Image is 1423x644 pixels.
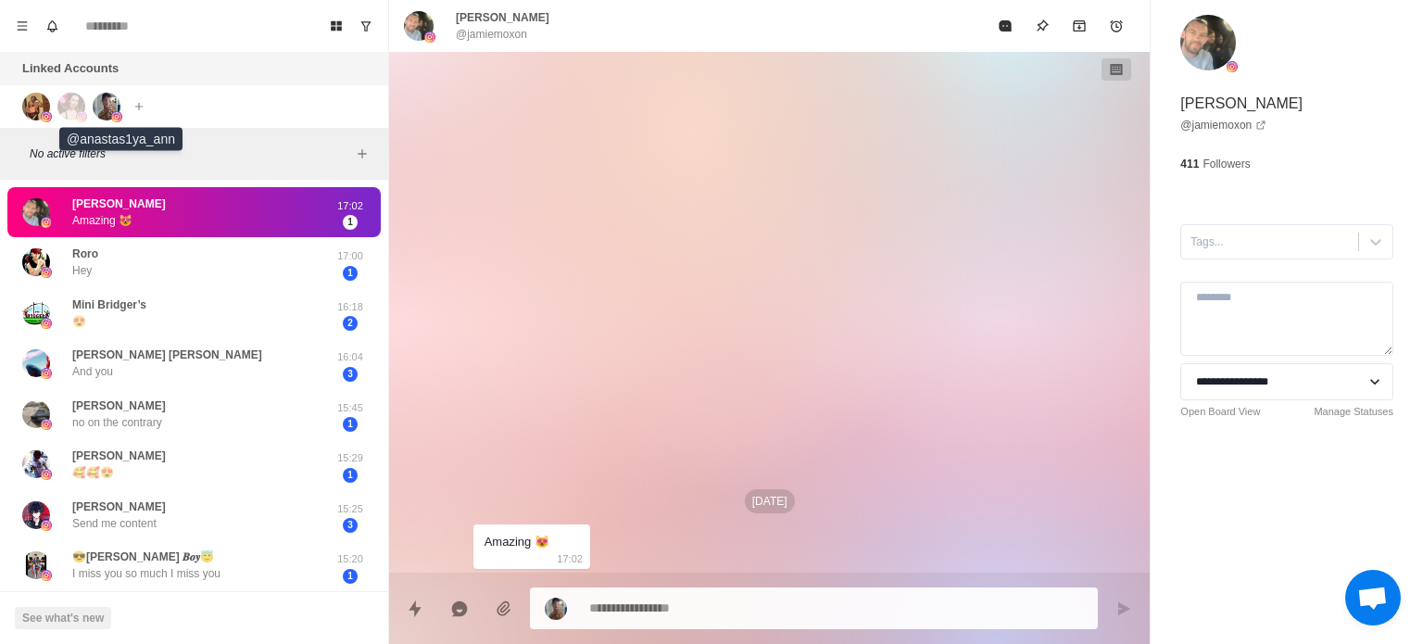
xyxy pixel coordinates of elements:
[327,450,373,466] p: 15:29
[15,607,111,629] button: See what's new
[41,520,52,531] img: picture
[111,111,122,122] img: picture
[1203,156,1250,172] p: Followers
[1180,404,1260,420] a: Open Board View
[37,11,67,41] button: Notifications
[557,549,583,569] p: 17:02
[1061,7,1098,44] button: Archive
[22,59,119,78] p: Linked Accounts
[456,26,527,43] p: @jamiemoxon
[424,32,435,43] img: picture
[72,246,98,262] p: Roro
[22,450,50,478] img: picture
[327,198,373,214] p: 17:02
[485,590,523,627] button: Add media
[1345,570,1401,625] div: Open chat
[22,501,50,529] img: picture
[41,469,52,480] img: picture
[327,349,373,365] p: 16:04
[22,93,50,120] img: picture
[343,417,358,432] span: 1
[72,448,166,464] p: [PERSON_NAME]
[22,551,50,579] img: picture
[343,266,358,281] span: 1
[343,518,358,533] span: 3
[343,367,358,382] span: 3
[1314,404,1393,420] a: Manage Statuses
[41,570,52,581] img: picture
[128,95,150,118] button: Add account
[327,248,373,264] p: 17:00
[72,565,220,582] p: I miss you so much I miss you
[987,7,1024,44] button: Mark as read
[30,145,351,162] p: No active filters
[343,316,358,331] span: 2
[72,515,157,532] p: Send me content
[327,299,373,315] p: 16:18
[41,111,52,122] img: picture
[72,499,166,515] p: [PERSON_NAME]
[72,549,214,565] p: 😎[PERSON_NAME] 𝑩𝒐𝒚😇
[72,313,86,330] p: 😍
[72,464,114,481] p: 🥰🥰😍
[72,347,262,363] p: [PERSON_NAME] [PERSON_NAME]
[72,212,132,229] p: Amazing 😻
[485,532,549,552] div: Amazing 😻
[72,297,146,313] p: Mini Bridger’s
[745,489,795,513] p: [DATE]
[1227,61,1238,72] img: picture
[57,93,85,120] img: picture
[456,9,549,26] p: [PERSON_NAME]
[22,198,50,226] img: picture
[1098,7,1135,44] button: Add reminder
[343,215,358,230] span: 1
[327,501,373,517] p: 15:25
[22,400,50,428] img: picture
[41,419,52,430] img: picture
[351,143,373,165] button: Add filters
[22,248,50,276] img: picture
[1180,15,1236,70] img: picture
[41,267,52,278] img: picture
[327,551,373,567] p: 15:20
[441,590,478,627] button: Reply with AI
[72,414,162,431] p: no on the contrary
[7,11,37,41] button: Menu
[76,111,87,122] img: picture
[327,400,373,416] p: 15:45
[72,398,166,414] p: [PERSON_NAME]
[22,349,50,377] img: picture
[72,196,166,212] p: [PERSON_NAME]
[41,217,52,228] img: picture
[343,569,358,584] span: 1
[72,262,92,279] p: Hey
[351,11,381,41] button: Show unread conversations
[1180,93,1303,115] p: [PERSON_NAME]
[1024,7,1061,44] button: Pin
[41,318,52,329] img: picture
[22,299,50,327] img: picture
[72,363,113,380] p: And you
[397,590,434,627] button: Quick replies
[545,598,567,620] img: picture
[93,93,120,120] img: picture
[343,468,358,483] span: 1
[1180,156,1199,172] p: 411
[404,11,434,41] img: picture
[1105,590,1142,627] button: Send message
[321,11,351,41] button: Board View
[41,368,52,379] img: picture
[1180,117,1266,133] a: @jamiemoxon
